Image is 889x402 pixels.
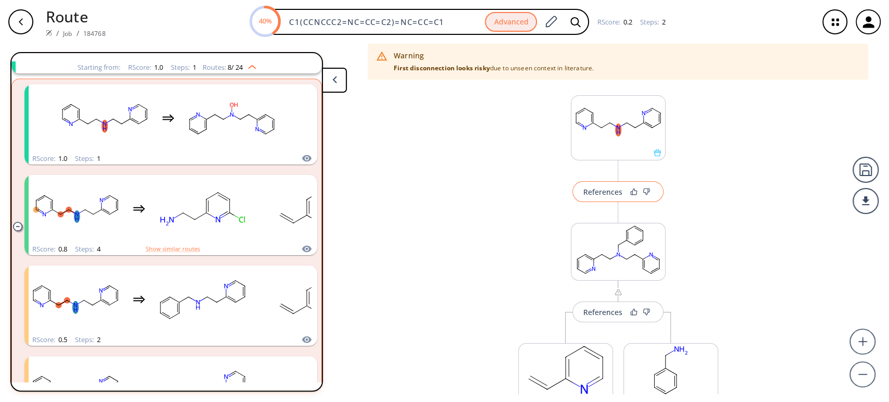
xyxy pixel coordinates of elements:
div: Steps : [75,246,101,253]
img: Spaya logo [46,30,52,36]
div: RScore : [32,246,67,253]
div: References [583,189,622,195]
svg: c1ccc(CCNCCc2ccccn2)nc1 [571,96,665,149]
div: RScore : [32,336,67,343]
span: 0.5 [57,335,67,344]
button: References [572,181,663,202]
svg: C=Cc1ccccn1 [260,267,354,332]
li: / [56,28,59,39]
div: Starting from: [78,64,120,71]
a: Job [63,29,72,38]
button: References [572,301,663,322]
div: RScore : [32,155,67,162]
div: Routes: [203,64,256,71]
svg: c1ccc(CCNCCc2ccccn2)nc1 [58,86,152,151]
svg: c1ccc(CN(CCc2ccccn2)CCc2ccccn2)cc1 [571,223,665,277]
button: Advanced [485,12,537,32]
span: 2 [660,17,665,27]
div: Steps : [171,64,196,71]
svg: c1ccc(CNCCc2ccccn2)cc1 [156,267,249,332]
svg: NCc1ccccc1 [624,344,718,397]
span: 1.0 [153,62,163,72]
div: RScore : [128,64,163,71]
svg: c1ccc(CCNCCc2ccccn2)nc1 [29,177,122,242]
strong: First disconnection looks risky [394,64,490,72]
span: 1 [191,62,196,72]
div: RScore : [597,19,632,26]
a: 184768 [83,29,106,38]
svg: NCCc1cccc(Cl)n1 [156,177,249,242]
div: Steps : [75,336,101,343]
span: 0.2 [621,17,632,27]
div: due to unseen context in literature. [394,47,594,77]
div: Steps : [75,155,101,162]
svg: C=Cc1ccccn1 [260,177,354,242]
div: Steps : [640,19,665,26]
div: References [583,309,622,316]
span: 4 [95,244,101,254]
text: 40% [259,16,272,26]
span: 2 [95,335,101,344]
button: Show similar routes [146,244,200,254]
svg: ON(CCc1ccccn1)CCc1ccccn1 [185,86,279,151]
span: 8 / 24 [228,64,243,71]
img: warning [614,288,622,296]
div: Warning [394,50,594,61]
svg: C=Cc1ccccn1 [519,344,612,397]
input: Enter SMILES [283,17,485,27]
li: / [77,28,79,39]
svg: c1ccc(CCNCCc2ccccn2)nc1 [29,267,122,332]
span: 0.8 [57,244,67,254]
p: Route [46,5,106,28]
span: 1 [95,154,101,163]
img: Up [243,61,256,69]
span: 1.0 [57,154,67,163]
